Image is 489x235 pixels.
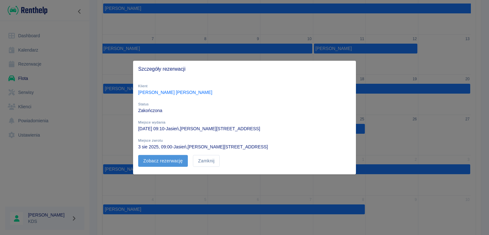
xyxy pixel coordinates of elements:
span: Miejsce zwrotu [138,139,163,142]
a: Zobacz rezerwację [138,155,188,167]
span: Miejsce wydania [138,120,166,124]
h6: Zakończona [138,107,351,114]
span: Status [138,102,149,106]
h6: 3 sie 2025, 09:00 - Jasień , [PERSON_NAME][STREET_ADDRESS] [138,144,351,150]
h6: [DATE] 09:10 - Jasień , [PERSON_NAME][STREET_ADDRESS] [138,125,351,132]
button: Zamknij [193,155,220,167]
span: Szczegóły rezerwacji [138,66,351,72]
a: [PERSON_NAME] [PERSON_NAME] [138,90,212,95]
span: Klient [138,84,148,88]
